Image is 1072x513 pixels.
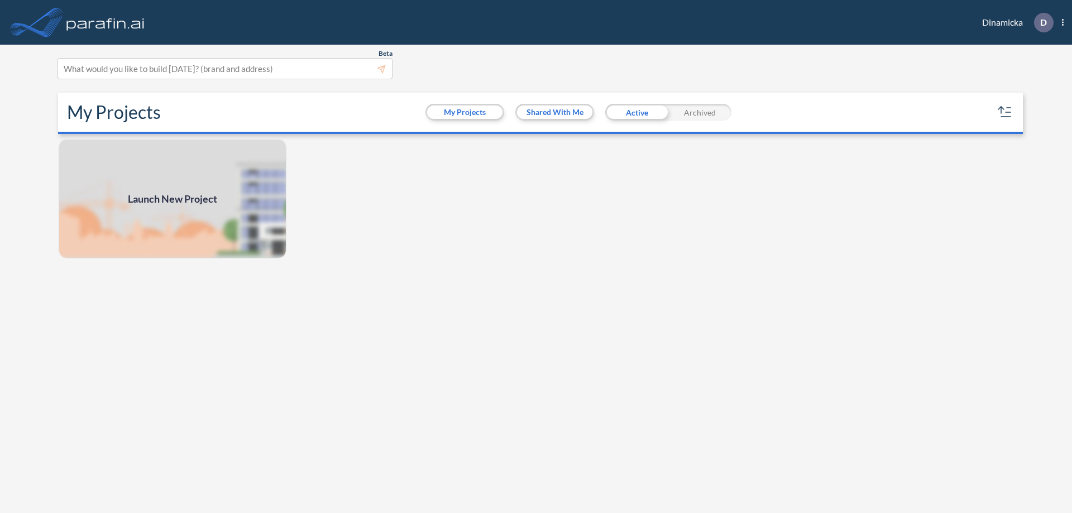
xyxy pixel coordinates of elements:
[605,104,668,121] div: Active
[517,106,592,119] button: Shared With Me
[965,13,1064,32] div: Dinamicka
[58,138,287,259] a: Launch New Project
[427,106,502,119] button: My Projects
[996,103,1014,121] button: sort
[1040,17,1047,27] p: D
[64,11,147,33] img: logo
[67,102,161,123] h2: My Projects
[128,191,217,207] span: Launch New Project
[379,49,393,58] span: Beta
[668,104,731,121] div: Archived
[58,138,287,259] img: add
